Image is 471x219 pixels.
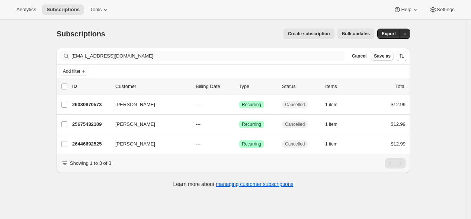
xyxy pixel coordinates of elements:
[342,31,370,37] span: Bulk updates
[72,83,109,90] p: ID
[325,121,337,127] span: 1 item
[377,29,400,39] button: Export
[173,180,294,188] p: Learn more about
[196,121,201,127] span: ---
[374,53,391,59] span: Save as
[371,52,394,61] button: Save as
[111,118,185,130] button: [PERSON_NAME]
[425,4,459,15] button: Settings
[111,99,185,111] button: [PERSON_NAME]
[216,181,294,187] a: managing customer subscriptions
[242,141,261,147] span: Recurring
[325,83,362,90] div: Items
[72,140,109,148] p: 26446692525
[42,4,84,15] button: Subscriptions
[196,102,201,107] span: ---
[111,138,185,150] button: [PERSON_NAME]
[391,141,406,147] span: $12.99
[90,7,102,13] span: Tools
[71,51,345,61] input: Filter subscribers
[60,67,89,76] button: Add filter
[72,101,109,108] p: 26080870573
[239,83,276,90] div: Type
[196,141,201,147] span: ---
[242,102,261,108] span: Recurring
[115,140,155,148] span: [PERSON_NAME]
[57,30,105,38] span: Subscriptions
[63,68,80,74] span: Add filter
[70,160,111,167] p: Showing 1 to 3 of 3
[72,139,406,149] div: 26446692525[PERSON_NAME]---SuccessRecurringCancelled1 item$12.99
[72,83,406,90] div: IDCustomerBilling DateTypeStatusItemsTotal
[397,51,407,61] button: Sort the results
[285,141,305,147] span: Cancelled
[115,121,155,128] span: [PERSON_NAME]
[283,29,334,39] button: Create subscription
[401,7,411,13] span: Help
[282,83,319,90] p: Status
[115,101,155,108] span: [PERSON_NAME]
[115,83,190,90] p: Customer
[325,119,346,130] button: 1 item
[16,7,36,13] span: Analytics
[382,31,396,37] span: Export
[72,119,406,130] div: 25675432109[PERSON_NAME]---SuccessRecurringCancelled1 item$12.99
[349,52,369,61] button: Cancel
[288,31,330,37] span: Create subscription
[325,102,337,108] span: 1 item
[86,4,113,15] button: Tools
[72,99,406,110] div: 26080870573[PERSON_NAME]---SuccessRecurringCancelled1 item$12.99
[242,121,261,127] span: Recurring
[325,141,337,147] span: 1 item
[391,102,406,107] span: $12.99
[385,158,406,169] nav: Pagination
[325,99,346,110] button: 1 item
[389,4,423,15] button: Help
[12,4,41,15] button: Analytics
[391,121,406,127] span: $12.99
[325,139,346,149] button: 1 item
[196,83,233,90] p: Billing Date
[337,29,374,39] button: Bulk updates
[437,7,455,13] span: Settings
[352,53,366,59] span: Cancel
[395,83,406,90] p: Total
[285,121,305,127] span: Cancelled
[47,7,80,13] span: Subscriptions
[285,102,305,108] span: Cancelled
[72,121,109,128] p: 25675432109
